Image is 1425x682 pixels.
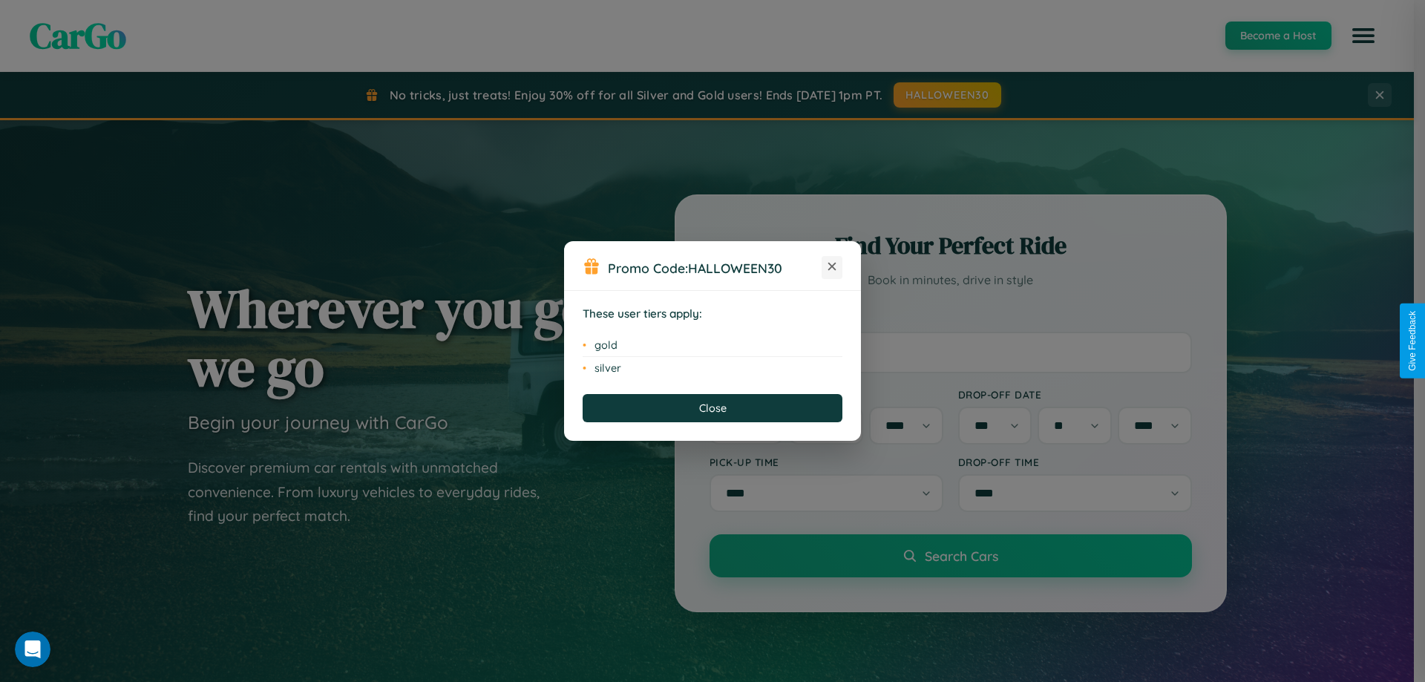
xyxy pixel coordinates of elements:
[583,394,842,422] button: Close
[583,357,842,379] li: silver
[15,632,50,667] iframe: Intercom live chat
[608,260,822,276] h3: Promo Code:
[583,334,842,357] li: gold
[688,260,782,276] b: HALLOWEEN30
[1407,311,1418,371] div: Give Feedback
[583,306,702,321] strong: These user tiers apply:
